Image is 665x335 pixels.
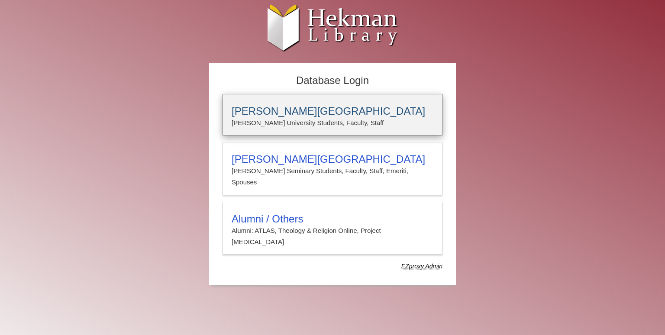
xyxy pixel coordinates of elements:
h3: [PERSON_NAME][GEOGRAPHIC_DATA] [232,105,433,117]
dfn: Use Alumni login [401,263,442,270]
h2: Database Login [218,72,447,90]
p: [PERSON_NAME] University Students, Faculty, Staff [232,117,433,129]
h3: [PERSON_NAME][GEOGRAPHIC_DATA] [232,153,433,165]
p: [PERSON_NAME] Seminary Students, Faculty, Staff, Emeriti, Spouses [232,165,433,188]
a: [PERSON_NAME][GEOGRAPHIC_DATA][PERSON_NAME] University Students, Faculty, Staff [223,94,442,135]
summary: Alumni / OthersAlumni: ATLAS, Theology & Religion Online, Project [MEDICAL_DATA] [232,213,433,248]
p: Alumni: ATLAS, Theology & Religion Online, Project [MEDICAL_DATA] [232,225,433,248]
a: [PERSON_NAME][GEOGRAPHIC_DATA][PERSON_NAME] Seminary Students, Faculty, Staff, Emeriti, Spouses [223,142,442,195]
h3: Alumni / Others [232,213,433,225]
